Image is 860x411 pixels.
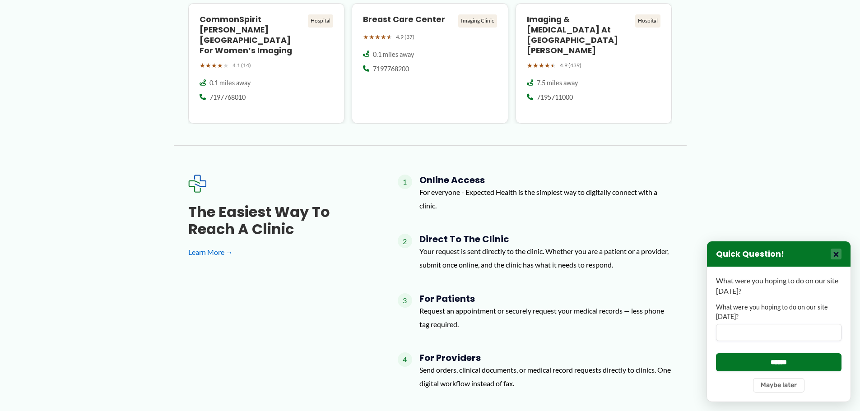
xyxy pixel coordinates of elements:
span: ★ [217,60,223,71]
span: ★ [533,60,539,71]
a: Imaging & [MEDICAL_DATA] at [GEOGRAPHIC_DATA][PERSON_NAME] Hospital ★★★★★ 4.9 (439) 7.5 miles awa... [516,3,672,124]
span: ★ [550,60,556,71]
div: Hospital [635,14,660,27]
span: ★ [200,60,205,71]
span: 4.9 (37) [396,32,414,42]
h4: For Providers [419,352,672,363]
span: ★ [375,31,381,43]
h4: Direct to the Clinic [419,234,672,245]
div: Imaging Clinic [458,14,497,27]
span: 0.1 miles away [373,50,414,59]
span: 4.1 (14) [232,60,251,70]
h4: Online Access [419,175,672,185]
span: 3 [398,293,412,308]
h3: Quick Question! [716,249,784,259]
span: ★ [223,60,229,71]
span: 4 [398,352,412,367]
a: Breast Care Center Imaging Clinic ★★★★★ 4.9 (37) 0.1 miles away 7197768200 [352,3,508,124]
p: Request an appointment or securely request your medical records — less phone tag required. [419,304,672,331]
span: ★ [363,31,369,43]
span: ★ [381,31,386,43]
h4: Imaging & [MEDICAL_DATA] at [GEOGRAPHIC_DATA][PERSON_NAME] [527,14,632,55]
span: ★ [386,31,392,43]
span: 7195711000 [537,93,573,102]
p: Send orders, clinical documents, or medical record requests directly to clinics. One digital work... [419,363,672,390]
p: Your request is sent directly to the clinic. Whether you are a patient or a provider, submit once... [419,245,672,271]
span: ★ [527,60,533,71]
span: 1 [398,175,412,189]
span: 7197768200 [373,65,409,74]
label: What were you hoping to do on our site [DATE]? [716,303,841,321]
a: CommonSpirit [PERSON_NAME][GEOGRAPHIC_DATA] for Women’s Imaging Hospital ★★★★★ 4.1 (14) 0.1 miles... [188,3,345,124]
span: ★ [539,60,544,71]
div: Hospital [308,14,333,27]
span: 2 [398,234,412,248]
a: Learn More → [188,245,369,259]
span: 7.5 miles away [537,79,578,88]
h3: The Easiest Way to Reach a Clinic [188,203,369,238]
span: 4.9 (439) [560,60,581,70]
p: What were you hoping to do on our site [DATE]? [716,276,841,296]
span: ★ [369,31,375,43]
h4: CommonSpirit [PERSON_NAME][GEOGRAPHIC_DATA] for Women’s Imaging [200,14,305,55]
button: Close [831,249,841,259]
span: ★ [205,60,211,71]
h4: Breast Care Center [363,14,455,25]
p: For everyone - Expected Health is the simplest way to digitally connect with a clinic. [419,185,672,212]
span: 7197768010 [209,93,246,102]
span: ★ [544,60,550,71]
span: ★ [211,60,217,71]
button: Maybe later [753,378,804,393]
span: 0.1 miles away [209,79,251,88]
img: Expected Healthcare Logo [188,175,206,193]
h4: For Patients [419,293,672,304]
